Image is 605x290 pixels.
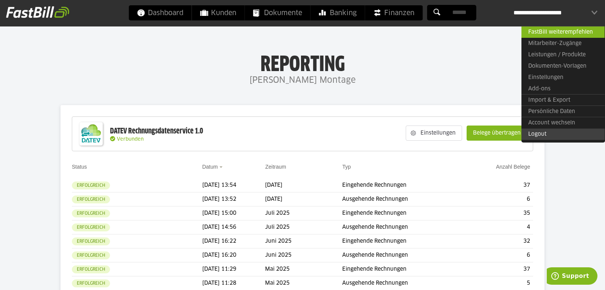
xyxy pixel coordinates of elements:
td: Ausgehende Rechnungen [342,248,464,262]
sl-badge: Erfolgreich [72,279,110,287]
td: Juli 2025 [265,220,342,234]
sl-badge: Erfolgreich [72,181,110,189]
a: Dokumente [245,5,310,20]
a: Persönliche Daten [521,105,605,117]
td: [DATE] 14:56 [202,220,265,234]
td: [DATE] 11:29 [202,262,265,276]
td: 35 [464,206,533,220]
sl-badge: Erfolgreich [72,251,110,259]
td: [DATE] 13:54 [202,178,265,192]
sl-button: Belege übertragen [467,126,527,141]
sl-badge: Erfolgreich [72,223,110,231]
td: Eingehende Rechnungen [342,206,464,220]
img: sort_desc.gif [219,166,224,168]
a: Status [72,164,87,170]
span: Kunden [200,5,236,20]
span: Verbunden [117,137,144,142]
td: Juni 2025 [265,248,342,262]
a: Einstellungen [521,72,605,83]
iframe: Öffnet ein Widget, in dem Sie weitere Informationen finden [547,267,597,286]
sl-badge: Erfolgreich [72,209,110,217]
span: Dokumente [253,5,302,20]
a: Leistungen / Produkte [521,49,605,60]
td: [DATE] [265,192,342,206]
a: Account wechseln [521,117,605,129]
a: Typ [342,164,351,170]
td: 37 [464,262,533,276]
td: Juli 2025 [265,206,342,220]
h1: Reporting [76,53,529,73]
td: [DATE] [265,178,342,192]
td: Eingehende Rechnungen [342,262,464,276]
img: DATEV-Datenservice Logo [76,119,106,149]
td: 6 [464,248,533,262]
td: Eingehende Rechnungen [342,234,464,248]
td: Ausgehende Rechnungen [342,192,464,206]
td: Juni 2025 [265,234,342,248]
a: FastBill weiterempfehlen [521,26,605,38]
td: 32 [464,234,533,248]
td: 6 [464,192,533,206]
sl-badge: Erfolgreich [72,265,110,273]
td: [DATE] 16:20 [202,248,265,262]
span: Finanzen [374,5,414,20]
span: Banking [319,5,357,20]
span: Dashboard [137,5,183,20]
td: 4 [464,220,533,234]
sl-badge: Erfolgreich [72,195,110,203]
td: Ausgehende Rechnungen [342,220,464,234]
td: Eingehende Rechnungen [342,178,464,192]
img: fastbill_logo_white.png [6,6,69,18]
a: Add-ons [521,83,605,95]
a: Kunden [192,5,245,20]
sl-button: Einstellungen [406,126,462,141]
td: [DATE] 16:22 [202,234,265,248]
td: 37 [464,178,533,192]
a: Anzahl Belege [496,164,530,170]
a: Finanzen [365,5,423,20]
a: Datum [202,164,218,170]
a: Dokumenten-Vorlagen [521,60,605,72]
sl-badge: Erfolgreich [72,237,110,245]
td: [DATE] 15:00 [202,206,265,220]
a: Zeitraum [265,164,286,170]
div: DATEV Rechnungsdatenservice 1.0 [110,126,203,136]
td: Mai 2025 [265,262,342,276]
a: Import & Export [521,94,605,106]
td: [DATE] 13:52 [202,192,265,206]
a: Mitarbeiter-Zugänge [521,38,605,49]
a: Dashboard [129,5,192,20]
a: Banking [311,5,365,20]
a: Logout [521,129,605,140]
